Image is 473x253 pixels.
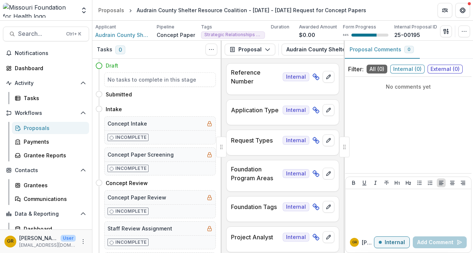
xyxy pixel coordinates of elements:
[437,178,446,187] button: Align Left
[349,178,358,187] button: Bold
[79,3,89,18] button: Open entity switcher
[108,225,172,232] h5: Staff Review Assignment
[299,24,337,30] p: Awarded Amount
[404,178,413,187] button: Heading 2
[438,3,452,18] button: Partners
[3,208,89,220] button: Open Data & Reporting
[95,5,369,16] nav: breadcrumb
[3,77,89,89] button: Open Activity
[348,83,469,90] p: No comments yet
[371,178,380,187] button: Italicize
[283,169,309,178] span: Internal
[15,80,77,86] span: Activity
[271,24,289,30] p: Duration
[231,202,280,211] p: Foundation Tags
[374,236,410,248] button: Internal
[3,107,89,119] button: Open Workflows
[323,134,334,146] button: edit
[19,242,76,249] p: [EMAIL_ADDRESS][DOMAIN_NAME]
[225,44,275,55] button: Proposal
[393,178,402,187] button: Heading 1
[24,195,83,203] div: Communications
[108,76,212,83] h5: No tasks to complete in this stage
[283,106,309,114] span: Internal
[15,64,83,72] div: Dashboard
[367,65,387,73] span: All ( 0 )
[12,179,89,191] a: Grantees
[283,233,309,242] span: Internal
[15,211,77,217] span: Data & Reporting
[448,178,457,187] button: Align Center
[18,30,62,37] span: Search...
[12,92,89,104] a: Tasks
[106,105,122,113] h4: Intake
[205,44,217,55] button: Toggle View Cancelled Tasks
[231,136,280,145] p: Request Types
[157,24,174,30] p: Pipeline
[24,138,83,146] div: Payments
[3,3,76,18] img: Missouri Foundation for Health logo
[3,62,89,74] a: Dashboard
[108,151,174,158] h5: Concept Paper Screening
[98,6,124,14] div: Proposals
[394,24,437,30] p: Internal Proposal ID
[413,236,467,248] button: Add Comment
[360,178,369,187] button: Underline
[459,178,467,187] button: Align Right
[3,164,89,176] button: Open Contacts
[231,68,280,86] p: Reference Number
[12,193,89,205] a: Communications
[231,106,280,114] p: Application Type
[415,178,424,187] button: Bullet List
[65,30,83,38] div: Ctrl + K
[108,194,166,201] h5: Concept Paper Review
[15,50,86,57] span: Notifications
[362,239,374,246] p: [PERSON_NAME]
[201,24,212,30] p: Tags
[95,24,116,30] p: Applicant
[3,47,89,59] button: Notifications
[95,5,127,16] a: Proposals
[283,202,309,211] span: Internal
[108,120,147,127] h5: Concept Intake
[15,167,77,174] span: Contacts
[343,33,348,38] p: 68 %
[24,181,83,189] div: Grantees
[323,168,334,180] button: edit
[3,27,89,41] button: Search...
[7,239,14,244] div: Gail Reynoso
[106,179,148,187] h4: Concept Review
[24,151,83,159] div: Grantee Reports
[24,124,83,132] div: Proposals
[115,239,147,246] p: Incomplete
[299,31,315,39] p: $0.00
[115,208,147,215] p: Incomplete
[204,32,262,37] span: Strategic Relationships - Health Equity Fund
[352,240,357,244] div: Gail Reynoso
[106,90,132,98] h4: Submitted
[24,225,83,233] div: Dashboard
[348,65,364,73] p: Filter:
[95,31,151,39] a: Audrain County Shelter Resource Coalition
[19,234,58,242] p: [PERSON_NAME]
[323,201,334,213] button: edit
[426,178,435,187] button: Ordered List
[115,45,125,54] span: 0
[344,41,420,59] button: Proposal Comments
[12,223,89,235] a: Dashboard
[137,6,366,14] div: Audrain County Shelter Resource Coalition - [DATE] - [DATE] Request for Concept Papers
[428,65,463,73] span: External ( 0 )
[390,65,425,73] span: Internal ( 0 )
[283,72,309,81] span: Internal
[61,235,76,242] p: User
[12,149,89,161] a: Grantee Reports
[394,31,420,39] p: 25-00195
[455,3,470,18] button: Get Help
[106,62,118,69] h4: Draft
[382,178,391,187] button: Strike
[157,31,195,39] p: Concept Paper
[12,136,89,148] a: Payments
[323,231,334,243] button: edit
[385,239,405,246] p: Internal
